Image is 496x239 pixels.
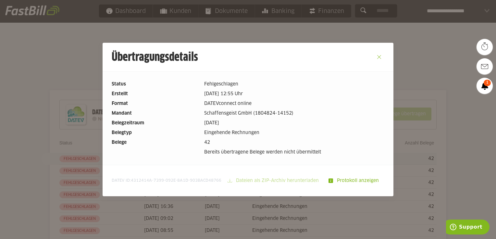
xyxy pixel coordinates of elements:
dd: Schaffensgeist GmbH (1804824-14152) [204,110,384,117]
sl-button: Protokoll anzeigen [324,174,384,187]
span: DATEV ID: [112,178,221,183]
dt: Belegzeitraum [112,119,199,127]
dd: [DATE] 12:55 Uhr [204,90,384,97]
dd: DATEVconnect online [204,100,384,107]
dt: Belege [112,139,199,146]
dt: Status [112,81,199,88]
dt: Format [112,100,199,107]
dd: Bereits übertragene Belege werden nicht übermittelt [204,149,384,156]
dd: Eingehende Rechnungen [204,129,384,136]
sl-button: Dateien als ZIP-Archiv herunterladen [223,174,324,187]
span: 1 [484,80,491,86]
dt: Erstellt [112,90,199,97]
dd: [DATE] [204,119,384,127]
dd: Fehlgeschlagen [204,81,384,88]
dd: 42 [204,139,384,146]
iframe: Öffnet ein Widget, in dem Sie weitere Informationen finden [446,220,490,236]
span: 4312414A-7399-092E-8A1D-903BACD48766 [131,179,221,183]
dt: Belegtyp [112,129,199,136]
a: 1 [477,78,493,94]
dt: Mandant [112,110,199,117]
